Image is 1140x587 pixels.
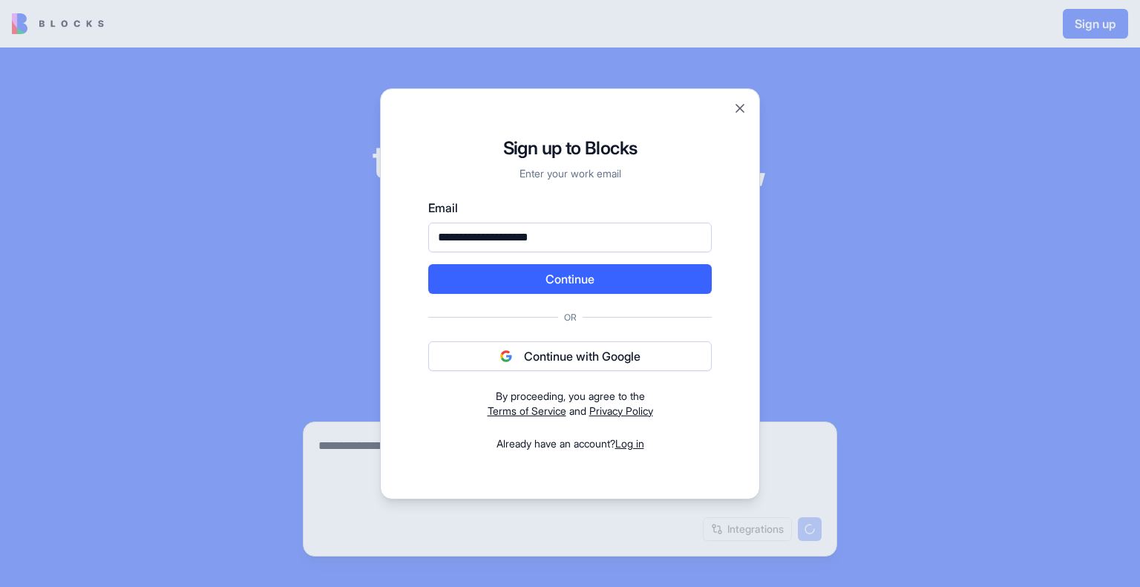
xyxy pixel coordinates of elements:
[558,312,583,324] span: Or
[428,264,712,294] button: Continue
[488,404,566,417] a: Terms of Service
[428,341,712,371] button: Continue with Google
[589,404,653,417] a: Privacy Policy
[500,350,512,362] img: google logo
[615,437,644,450] a: Log in
[428,166,712,181] p: Enter your work email
[428,436,712,451] div: Already have an account?
[428,199,712,217] label: Email
[428,389,712,419] div: and
[428,137,712,160] h1: Sign up to Blocks
[428,389,712,404] div: By proceeding, you agree to the
[733,101,747,116] button: Close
